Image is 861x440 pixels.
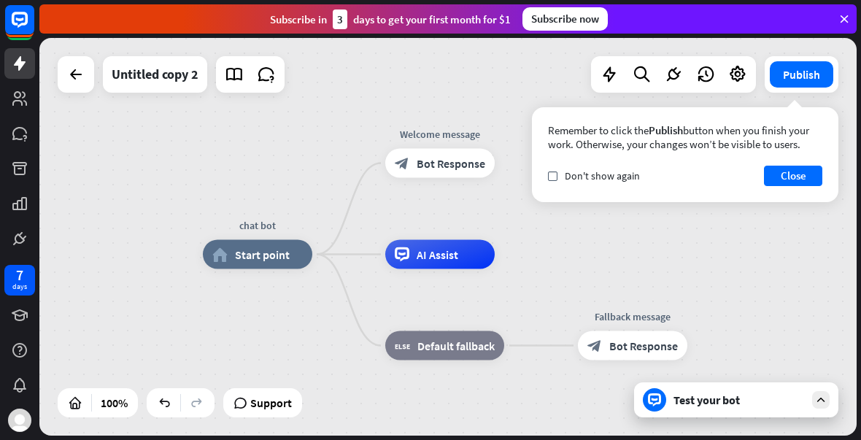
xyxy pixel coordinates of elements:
[16,269,23,282] div: 7
[333,9,347,29] div: 3
[374,127,506,142] div: Welcome message
[12,282,27,292] div: days
[522,7,608,31] div: Subscribe now
[235,247,290,262] span: Start point
[567,309,698,324] div: Fallback message
[673,393,805,407] div: Test your bot
[192,218,323,233] div: chat bot
[250,391,292,414] span: Support
[417,247,458,262] span: AI Assist
[587,339,602,353] i: block_bot_response
[417,339,495,353] span: Default fallback
[212,247,228,262] i: home_2
[96,391,132,414] div: 100%
[395,156,409,171] i: block_bot_response
[548,123,822,151] div: Remember to click the button when you finish your work. Otherwise, your changes won’t be visible ...
[270,9,511,29] div: Subscribe in days to get your first month for $1
[112,56,198,93] div: Untitled copy 2
[395,339,410,353] i: block_fallback
[565,169,640,182] span: Don't show again
[649,123,683,137] span: Publish
[417,156,485,171] span: Bot Response
[770,61,833,88] button: Publish
[764,166,822,186] button: Close
[609,339,678,353] span: Bot Response
[4,265,35,296] a: 7 days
